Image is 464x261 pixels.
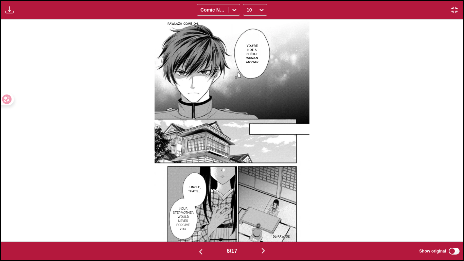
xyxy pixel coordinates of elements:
[197,248,205,256] img: Previous page
[172,205,195,232] p: Your stepmother would never forgive you.
[155,19,309,241] img: Manga Panel
[259,247,267,255] img: Next page
[243,42,261,66] p: You're not a senile woman anyway.
[186,184,202,195] p: ...Uncle, that's...
[419,249,446,254] span: Show original
[271,233,292,240] p: DL-Raw. Se.
[166,20,200,27] p: RawLazy. Come on.
[5,6,14,14] img: Download translated images
[449,248,460,255] input: Show original
[227,248,237,254] span: 6 / 17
